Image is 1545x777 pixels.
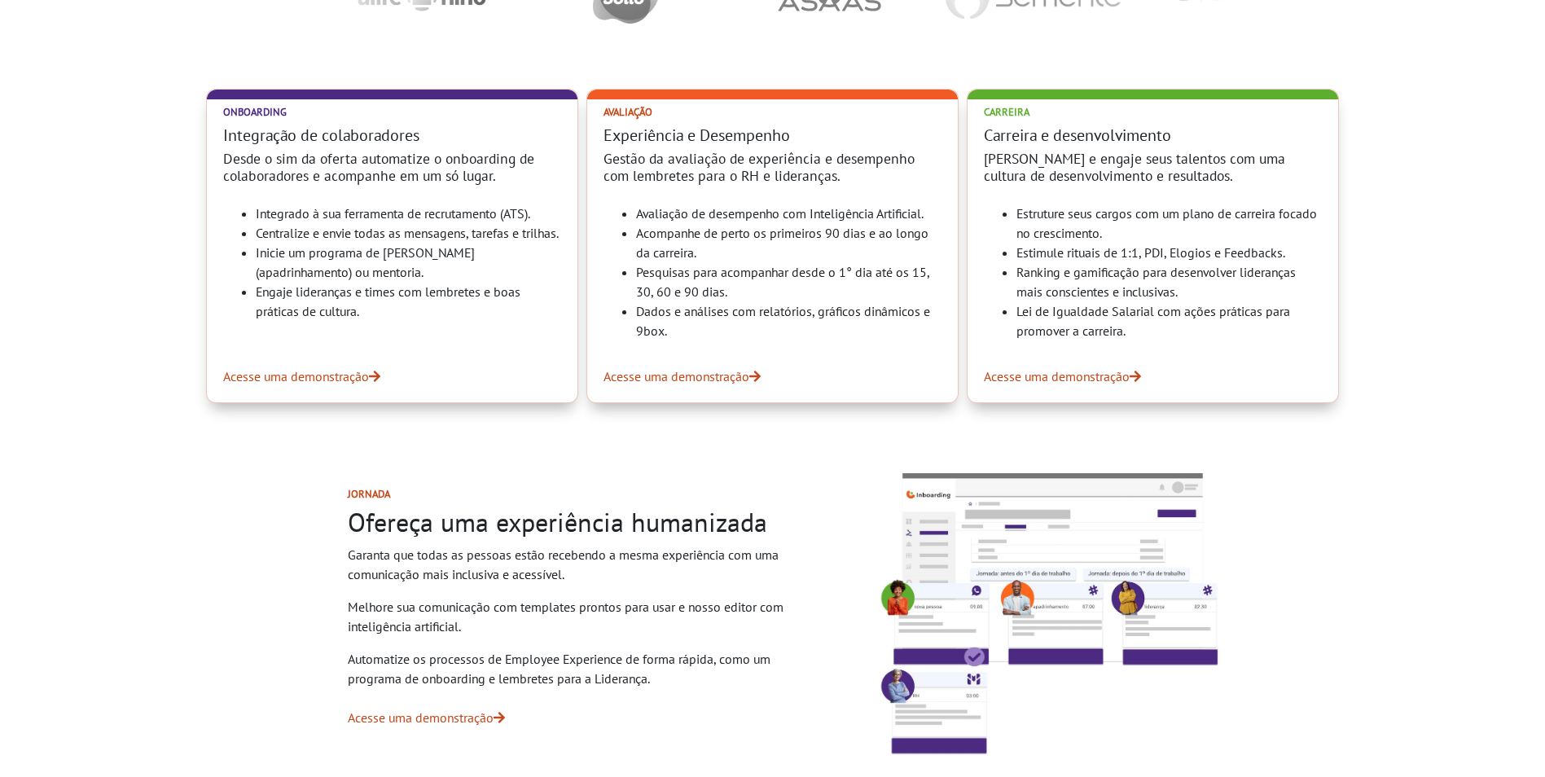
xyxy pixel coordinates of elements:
[984,150,1322,184] h4: [PERSON_NAME] e engaje seus talentos com uma cultura de desenvolvimento e resultados.
[223,125,561,145] h3: Integração de colaboradores
[636,301,941,340] li: Dados e análises com relatórios, gráficos dinâmicos e 9box.
[604,106,941,118] h2: Avaliação
[1016,262,1322,301] li: Ranking e gamificação para desenvolver lideranças mais conscientes e inclusivas.
[636,223,941,262] li: Acompanhe de perto os primeiros 90 dias e ao longo da carreira.
[348,649,811,688] p: Automatize os processos de Employee Experience de forma rápida, como um programa de onboarding e ...
[256,282,561,321] li: Engaje lideranças e times com lembretes e boas práticas de cultura.
[984,367,1322,386] a: Acesse uma demonstração
[223,367,561,386] a: Acesse uma demonstração
[636,204,941,223] li: Avaliação de desempenho com Inteligência Artificial.
[1016,301,1322,340] li: Lei de Igualdade Salarial com ações práticas para promover a carreira.
[984,125,1322,145] h3: Carreira e desenvolvimento
[636,262,941,301] li: Pesquisas para acompanhar desde o 1° dia até os 15, 30, 60 e 90 dias.
[107,67,322,98] input: Acessar Agora
[984,106,1322,118] h2: Carreira
[223,150,561,184] h4: Desde o sim da oferta automatize o onboarding de colaboradores e acompanhe em um só lugar.
[1016,243,1322,262] li: Estimule rituais de 1:1, PDI, Elogios e Feedbacks.
[348,709,505,726] a: Acesse uma demonstração
[604,125,941,145] h3: Experiência e Desempenho
[348,597,811,636] p: Melhore sua comunicação com templates prontos para usar e nosso editor com inteligência artificial.
[348,507,811,538] h2: Ofereça uma experiência humanizada
[1016,204,1322,243] li: Estruture seus cargos com um plano de carreira focado no crescimento.
[604,150,941,184] h4: Gestão da avaliação de experiência e desempenho com lembretes para o RH e lideranças.
[348,488,811,500] h2: Jornada
[223,106,561,118] h2: Onboarding
[256,204,561,223] li: Integrado à sua ferramenta de recrutamento (ATS).
[256,243,561,282] li: Inicie um programa de [PERSON_NAME] (apadrinhamento) ou mentoria.
[348,545,811,584] p: Garanta que todas as pessoas estão recebendo a mesma experiência com uma comunicação mais inclusi...
[604,367,941,386] a: Acesse uma demonstração
[862,467,1225,761] img: Imagem da solução da Inbaording monstrando a jornada como comunicações enviandos antes e depois d...
[256,223,561,243] li: Centralize e envie todas as mensagens, tarefas e trilhas.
